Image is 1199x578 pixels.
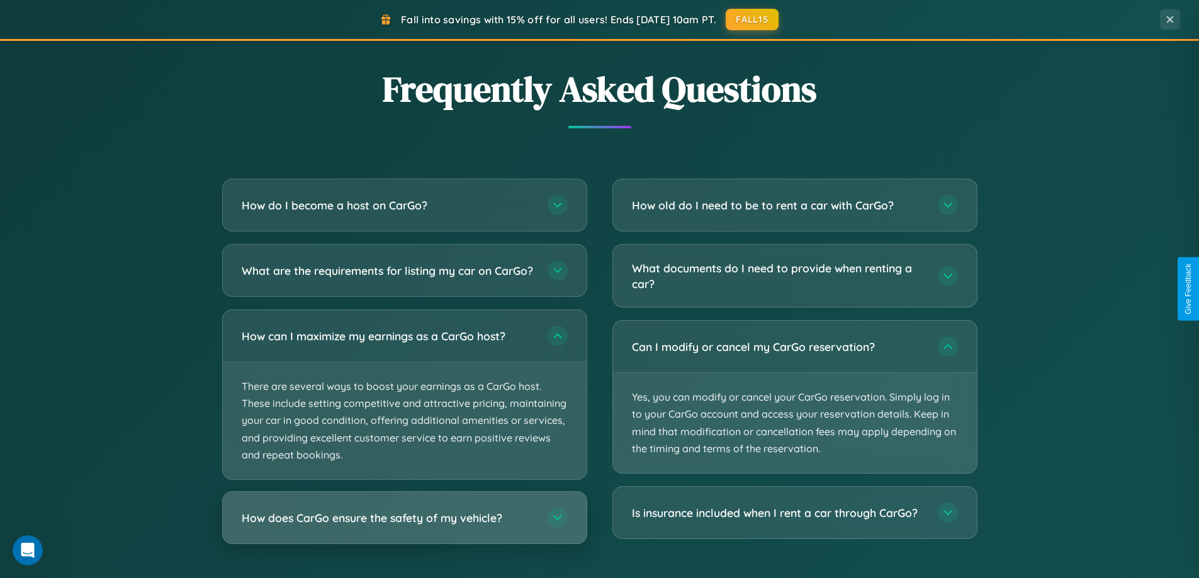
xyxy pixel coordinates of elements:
[632,260,925,291] h3: What documents do I need to provide when renting a car?
[1184,264,1193,314] div: Give Feedback
[401,13,716,26] span: Fall into savings with 15% off for all users! Ends [DATE] 10am PT.
[223,362,587,479] p: There are several ways to boost your earnings as a CarGo host. These include setting competitive ...
[726,9,779,30] button: FALL15
[632,505,925,521] h3: Is insurance included when I rent a car through CarGo?
[632,197,925,213] h3: How old do I need to be to rent a car with CarGo?
[242,510,535,526] h3: How does CarGo ensure the safety of my vehicle?
[242,328,535,344] h3: How can I maximize my earnings as a CarGo host?
[13,535,43,565] iframe: Intercom live chat
[632,339,925,355] h3: Can I modify or cancel my CarGo reservation?
[613,373,977,473] p: Yes, you can modify or cancel your CarGo reservation. Simply log in to your CarGo account and acc...
[242,263,535,279] h3: What are the requirements for listing my car on CarGo?
[222,65,977,113] h2: Frequently Asked Questions
[242,197,535,213] h3: How do I become a host on CarGo?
